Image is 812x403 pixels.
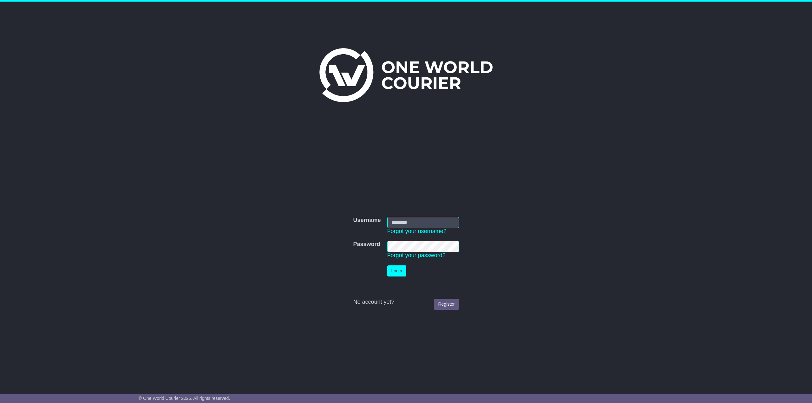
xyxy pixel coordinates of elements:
[353,299,459,306] div: No account yet?
[319,48,493,102] img: One World
[387,265,406,276] button: Login
[353,217,381,224] label: Username
[387,228,447,234] a: Forgot your username?
[434,299,459,310] a: Register
[387,252,446,258] a: Forgot your password?
[353,241,380,248] label: Password
[139,396,230,401] span: © One World Courier 2025. All rights reserved.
